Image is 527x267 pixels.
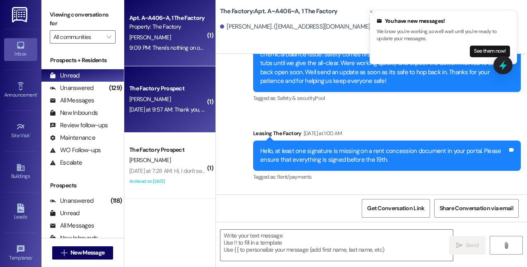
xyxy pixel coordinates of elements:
div: All Messages [50,96,94,105]
a: Inbox [4,38,37,61]
div: WO Follow-ups [50,146,101,155]
button: Close toast [367,7,375,16]
div: Escalate [50,158,82,167]
div: (118) [109,194,124,207]
div: Review follow-ups [50,121,108,130]
span: Send [466,241,479,250]
a: Leads [4,201,37,223]
div: Leasing The Factory [253,129,521,141]
div: Prospects [41,181,124,190]
span: Rent/payments [277,173,312,180]
img: ResiDesk Logo [12,7,29,22]
span: [PERSON_NAME] [129,156,171,164]
div: Tagged as: [253,92,521,104]
span: Get Conversation Link [367,204,424,213]
div: [DATE] at 1:00 AM [302,129,342,138]
div: Unanswered [50,197,94,205]
button: See them now! [470,46,510,57]
span: • [37,91,38,97]
span: [PERSON_NAME] [129,95,171,103]
div: Unread [50,209,80,218]
div: Archived on [DATE] [128,176,207,187]
button: Share Conversation via email [434,199,519,218]
div: 9:09 PM: There's nothing on our end that says it needs to be signed [129,44,291,51]
button: Get Conversation Link [362,199,430,218]
div: [DATE] at 9:57 AM: Thank you, we will get that done! [129,106,253,113]
label: Viewing conversations for [50,8,116,30]
b: The Factory: Apt. A~A406~A, 1 The Factory [220,7,337,16]
div: Unanswered [50,84,94,92]
div: You have new messages! [377,17,510,25]
div: New Inbounds [50,109,98,117]
a: Site Visit • [4,120,37,142]
div: Hey everyone! Both the top and bottom hot tubs are temporarily closed while we fix a chemical bal... [260,41,508,86]
i:  [61,250,67,256]
div: The Factory Prospect [129,146,206,154]
div: Apt. A~A406~A, 1 The Factory [129,14,206,22]
div: All Messages [50,221,94,230]
span: New Message [70,248,104,257]
span: • [32,254,33,260]
a: Buildings [4,160,37,183]
i:  [456,242,462,249]
span: Safety & security , [277,95,315,102]
span: • [30,131,31,137]
div: Property: The Factory [129,22,206,31]
div: New Inbounds [50,234,98,243]
div: Hello, at least one signature is missing on a rent concession document in your portal. Please ens... [260,147,508,165]
div: Tagged as: [253,171,521,183]
div: (129) [107,82,124,95]
i:  [106,34,111,40]
span: Share Conversation via email [440,204,513,213]
div: Unread [50,71,80,80]
a: Templates • [4,242,37,265]
div: The Factory Prospect [129,84,206,93]
input: All communities [53,30,102,44]
p: We know you're working, so we'll wait until you're ready to update your messages. [377,28,510,43]
div: Maintenance [50,133,95,142]
button: New Message [52,246,114,260]
div: Prospects + Residents [41,56,124,65]
span: [PERSON_NAME] [129,34,171,41]
i:  [503,242,509,249]
div: [PERSON_NAME]. ([EMAIL_ADDRESS][DOMAIN_NAME]) [220,22,372,31]
span: Pool [315,95,325,102]
button: Send [449,236,486,255]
